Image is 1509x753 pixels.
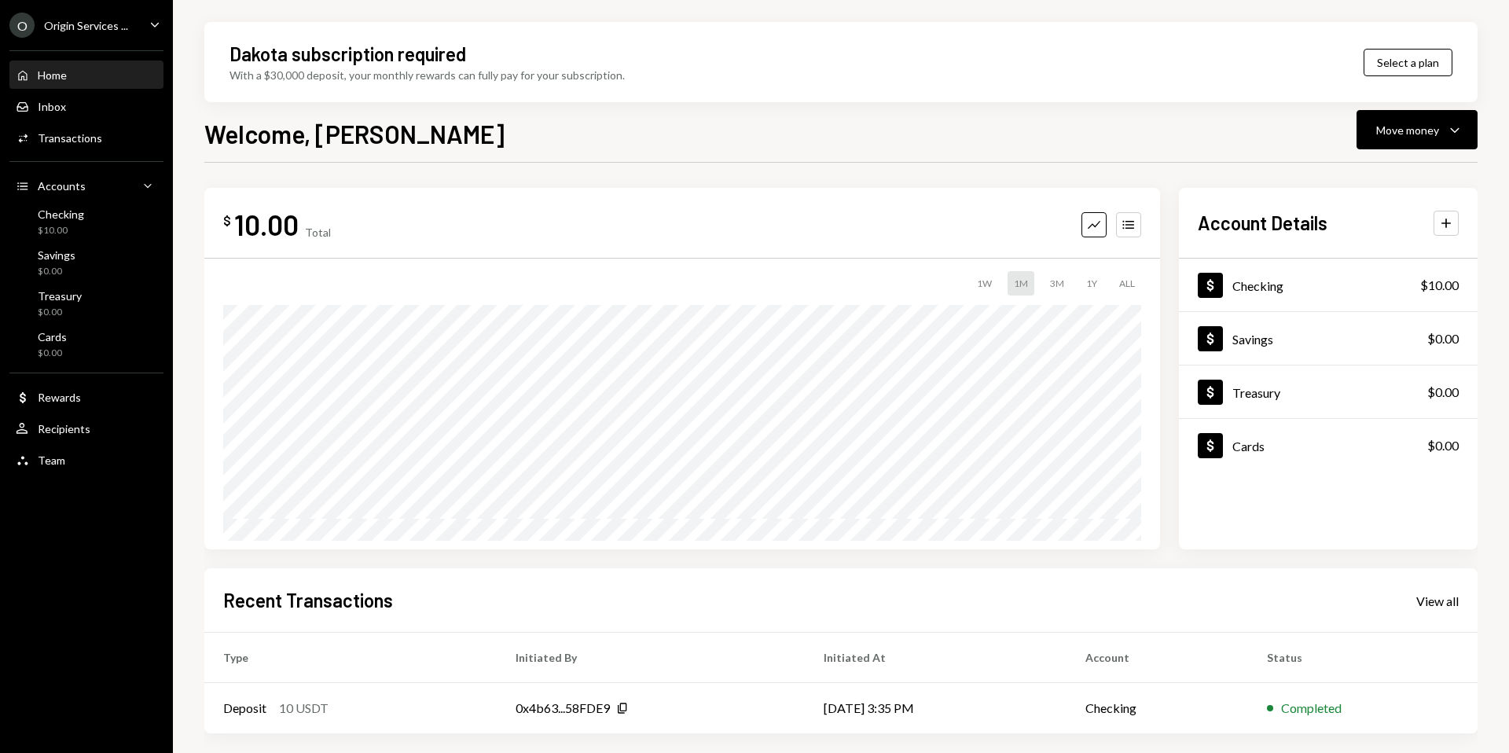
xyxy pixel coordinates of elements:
[1416,592,1459,609] a: View all
[9,61,163,89] a: Home
[1376,122,1439,138] div: Move money
[38,131,102,145] div: Transactions
[1416,593,1459,609] div: View all
[9,285,163,322] a: Treasury$0.00
[1179,312,1478,365] a: Savings$0.00
[1113,271,1141,296] div: ALL
[38,265,75,278] div: $0.00
[9,13,35,38] div: O
[1427,436,1459,455] div: $0.00
[1179,259,1478,311] a: Checking$10.00
[305,226,331,239] div: Total
[38,68,67,82] div: Home
[38,422,90,435] div: Recipients
[9,92,163,120] a: Inbox
[1067,683,1248,733] td: Checking
[279,699,329,718] div: 10 USDT
[38,100,66,113] div: Inbox
[38,208,84,221] div: Checking
[971,271,998,296] div: 1W
[204,633,497,683] th: Type
[9,325,163,363] a: Cards$0.00
[229,67,625,83] div: With a $30,000 deposit, your monthly rewards can fully pay for your subscription.
[497,633,805,683] th: Initiated By
[223,587,393,613] h2: Recent Transactions
[38,391,81,404] div: Rewards
[805,683,1067,733] td: [DATE] 3:35 PM
[805,633,1067,683] th: Initiated At
[44,19,128,32] div: Origin Services ...
[234,207,299,242] div: 10.00
[9,203,163,241] a: Checking$10.00
[38,306,82,319] div: $0.00
[1232,278,1283,293] div: Checking
[1232,439,1265,454] div: Cards
[1080,271,1103,296] div: 1Y
[9,244,163,281] a: Savings$0.00
[516,699,610,718] div: 0x4b63...58FDE9
[1427,383,1459,402] div: $0.00
[38,347,67,360] div: $0.00
[223,699,266,718] div: Deposit
[1248,633,1478,683] th: Status
[9,171,163,200] a: Accounts
[38,248,75,262] div: Savings
[38,330,67,343] div: Cards
[38,454,65,467] div: Team
[9,123,163,152] a: Transactions
[38,179,86,193] div: Accounts
[1281,699,1342,718] div: Completed
[1179,419,1478,472] a: Cards$0.00
[204,118,505,149] h1: Welcome, [PERSON_NAME]
[1044,271,1070,296] div: 3M
[1198,210,1327,236] h2: Account Details
[38,224,84,237] div: $10.00
[1067,633,1248,683] th: Account
[9,446,163,474] a: Team
[229,41,466,67] div: Dakota subscription required
[38,289,82,303] div: Treasury
[1357,110,1478,149] button: Move money
[1179,365,1478,418] a: Treasury$0.00
[1232,385,1280,400] div: Treasury
[1364,49,1452,76] button: Select a plan
[9,414,163,443] a: Recipients
[1420,276,1459,295] div: $10.00
[1427,329,1459,348] div: $0.00
[1008,271,1034,296] div: 1M
[1232,332,1273,347] div: Savings
[9,383,163,411] a: Rewards
[223,213,231,229] div: $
